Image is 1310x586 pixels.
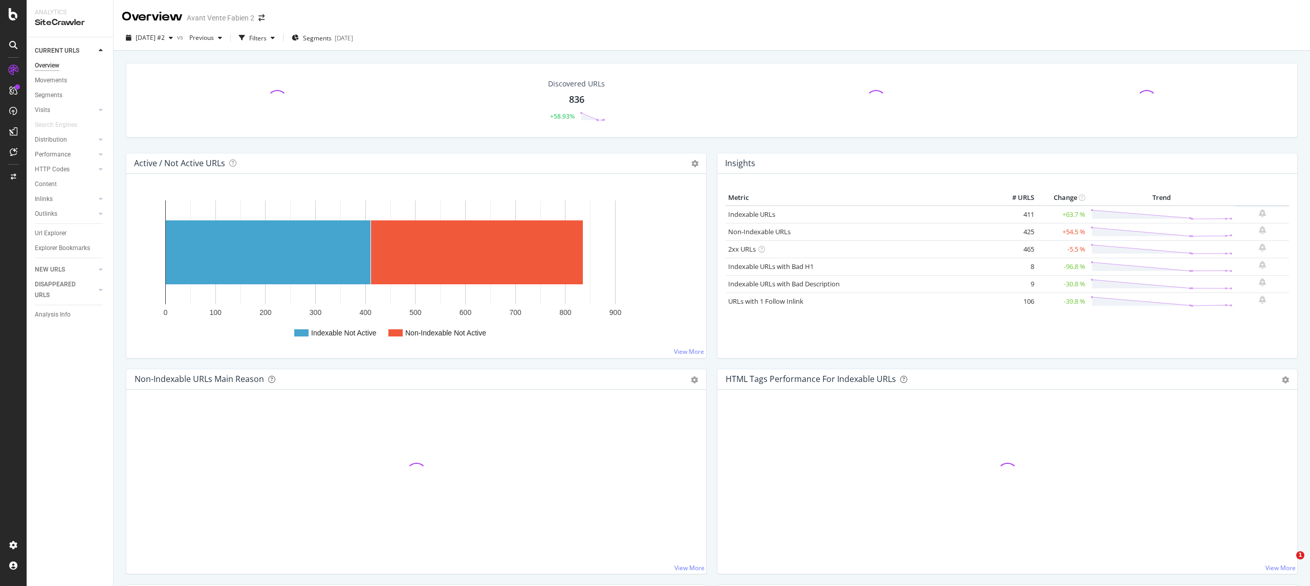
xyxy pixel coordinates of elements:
div: Avant Vente Fabien 2 [187,13,254,23]
div: bell-plus [1259,209,1266,217]
div: 836 [569,93,584,106]
div: HTML Tags Performance for Indexable URLs [726,374,896,384]
td: -39.8 % [1037,292,1088,310]
div: Overview [35,60,59,71]
a: DISAPPEARED URLS [35,279,96,301]
div: +58.93% [550,112,575,121]
td: 425 [996,223,1037,240]
td: -30.8 % [1037,275,1088,292]
text: 900 [609,308,622,317]
div: arrow-right-arrow-left [258,14,265,21]
th: Change [1037,190,1088,206]
text: 500 [409,308,422,317]
a: Overview [35,60,106,71]
div: bell-plus [1259,261,1266,269]
div: Url Explorer [35,228,67,239]
text: 100 [209,308,222,317]
div: CURRENT URLS [35,46,79,56]
text: Indexable Not Active [311,329,377,337]
a: Content [35,179,106,190]
a: Segments [35,90,106,101]
span: Segments [303,34,332,42]
div: bell-plus [1259,296,1266,304]
div: Visits [35,105,50,116]
button: Filters [235,30,279,46]
a: NEW URLS [35,264,96,275]
button: Previous [185,30,226,46]
span: vs [177,33,185,41]
a: 2xx URLs [728,244,756,254]
td: 411 [996,206,1037,223]
td: 106 [996,292,1037,310]
div: Explorer Bookmarks [35,243,90,254]
div: HTTP Codes [35,164,70,175]
i: Options [691,160,698,167]
div: Outlinks [35,209,57,219]
a: Visits [35,105,96,116]
a: Inlinks [35,194,96,205]
a: Distribution [35,134,96,145]
div: DISAPPEARED URLS [35,279,86,301]
div: NEW URLS [35,264,65,275]
div: Overview [122,8,183,26]
div: A chart. [135,190,697,350]
div: bell-plus [1259,278,1266,286]
div: Inlinks [35,194,53,205]
div: Content [35,179,57,190]
a: Outlinks [35,209,96,219]
a: Non-Indexable URLs [728,227,791,236]
div: Discovered URLs [548,79,605,89]
h4: Insights [725,156,755,170]
span: 1 [1296,551,1304,559]
td: 465 [996,240,1037,258]
a: HTTP Codes [35,164,96,175]
td: -5.5 % [1037,240,1088,258]
text: 600 [460,308,472,317]
span: Previous [185,33,214,42]
text: Non-Indexable Not Active [405,329,486,337]
div: bell-plus [1259,226,1266,234]
th: Trend [1088,190,1235,206]
a: Search Engines [35,120,88,130]
td: +54.5 % [1037,223,1088,240]
a: View More [1265,564,1296,572]
div: bell-plus [1259,243,1266,252]
text: 400 [359,308,372,317]
iframe: Intercom live chat [1275,551,1300,576]
a: View More [674,564,705,572]
div: Analysis Info [35,309,71,320]
button: Segments[DATE] [288,30,357,46]
a: View More [674,347,704,356]
div: [DATE] [335,34,353,42]
div: Movements [35,75,67,86]
text: 300 [310,308,322,317]
div: SiteCrawler [35,17,105,29]
a: Analysis Info [35,309,106,320]
div: Non-Indexable URLs Main Reason [135,374,264,384]
a: Movements [35,75,106,86]
th: Metric [726,190,996,206]
div: Filters [249,34,267,42]
div: gear [691,376,698,384]
button: [DATE] #2 [122,30,177,46]
td: +63.7 % [1037,206,1088,223]
a: Explorer Bookmarks [35,243,106,254]
text: 0 [164,308,168,317]
a: CURRENT URLS [35,46,96,56]
a: Indexable URLs with Bad H1 [728,262,814,271]
a: URLs with 1 Follow Inlink [728,297,803,306]
div: Analytics [35,8,105,17]
h4: Active / Not Active URLs [134,156,225,170]
td: -96.8 % [1037,258,1088,275]
a: Indexable URLs with Bad Description [728,279,840,288]
span: 2025 Oct. 3rd #2 [136,33,165,42]
td: 8 [996,258,1037,275]
div: Performance [35,149,71,160]
div: Segments [35,90,62,101]
div: Distribution [35,134,67,145]
a: Indexable URLs [728,210,775,219]
td: 9 [996,275,1037,292]
a: Performance [35,149,96,160]
text: 200 [259,308,272,317]
a: Url Explorer [35,228,106,239]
